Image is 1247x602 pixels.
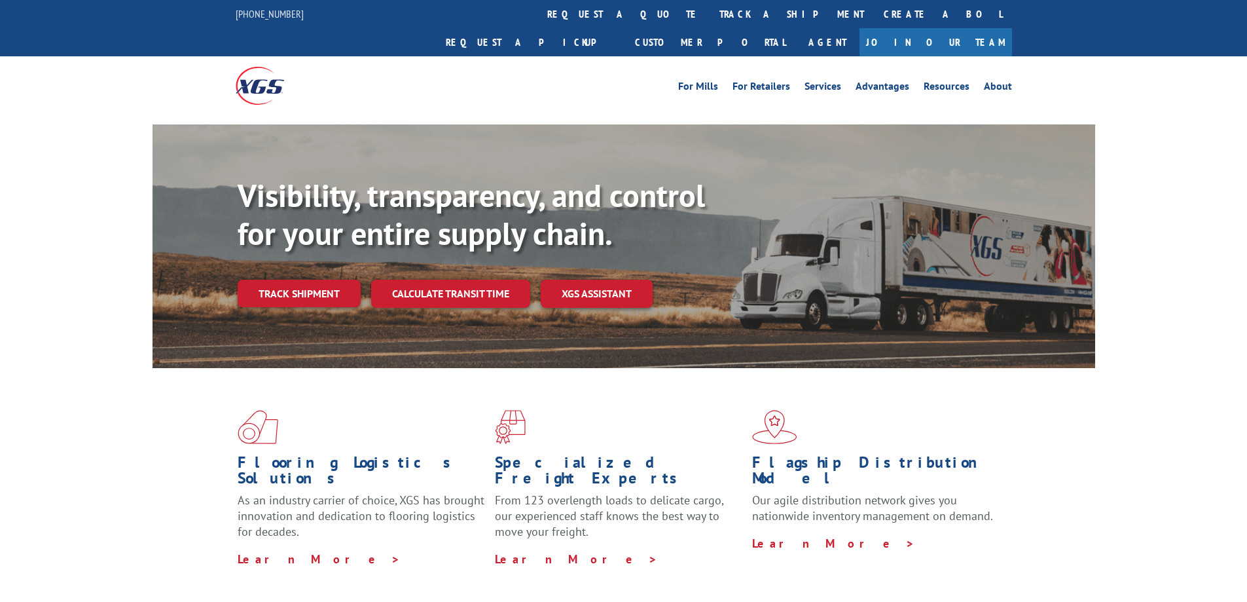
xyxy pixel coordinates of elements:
a: For Retailers [732,81,790,96]
a: Calculate transit time [371,280,530,308]
img: xgs-icon-flagship-distribution-model-red [752,410,797,444]
a: Advantages [856,81,909,96]
a: Customer Portal [625,28,795,56]
a: [PHONE_NUMBER] [236,7,304,20]
img: xgs-icon-total-supply-chain-intelligence-red [238,410,278,444]
a: Learn More > [495,552,658,567]
a: Agent [795,28,859,56]
a: XGS ASSISTANT [541,280,653,308]
h1: Specialized Freight Experts [495,455,742,493]
a: For Mills [678,81,718,96]
a: Request a pickup [436,28,625,56]
h1: Flooring Logistics Solutions [238,455,485,493]
b: Visibility, transparency, and control for your entire supply chain. [238,175,705,254]
img: xgs-icon-focused-on-flooring-red [495,410,526,444]
span: Our agile distribution network gives you nationwide inventory management on demand. [752,493,993,523]
span: As an industry carrier of choice, XGS has brought innovation and dedication to flooring logistics... [238,493,484,539]
a: Services [804,81,841,96]
a: Learn More > [752,536,915,551]
a: Resources [924,81,969,96]
a: About [984,81,1012,96]
a: Track shipment [238,280,361,307]
a: Join Our Team [859,28,1012,56]
p: From 123 overlength loads to delicate cargo, our experienced staff knows the best way to move you... [495,493,742,551]
a: Learn More > [238,552,401,567]
h1: Flagship Distribution Model [752,455,1000,493]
